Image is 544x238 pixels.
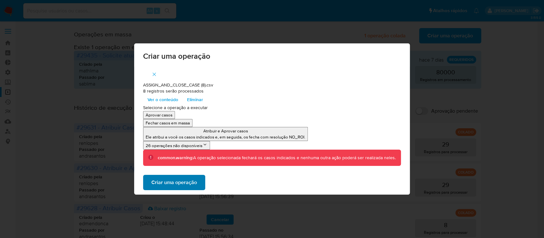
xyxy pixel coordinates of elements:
[146,112,172,118] p: Aprovar casos
[146,120,190,126] p: Fechar casos em massa
[143,88,401,94] p: 8 registros serão processados
[143,105,401,111] p: Selecione a operação a executar
[148,95,178,104] span: Ver o conteúdo
[151,175,197,190] span: Criar uma operação
[158,154,193,161] b: common.warning:
[143,175,205,190] button: Criar uma operação
[143,141,210,150] button: 26 operações não disponíveis
[143,82,401,88] p: ASSIGN_AND_CLOSE_CASE (8).csv
[143,94,183,105] button: Ver o conteúdo
[146,128,305,134] p: Atribuir e Aprovar casos
[187,95,203,104] span: Eliminar
[183,94,207,105] button: Eliminar
[158,155,396,161] div: A operação selecionada fechará os casos indicados e nenhuma outra ação poderá ser realizada neles.
[143,52,401,60] span: Criar uma operação
[143,127,308,141] button: Atribuir e Aprovar casosEle atribui a você os casos indicados e, em seguida, os fecha com resoluç...
[143,111,175,119] button: Aprovar casos
[146,134,305,140] p: Ele atribui a você os casos indicados e, em seguida, os fecha com resolução NO_ROI.
[143,119,192,127] button: Fechar casos em massa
